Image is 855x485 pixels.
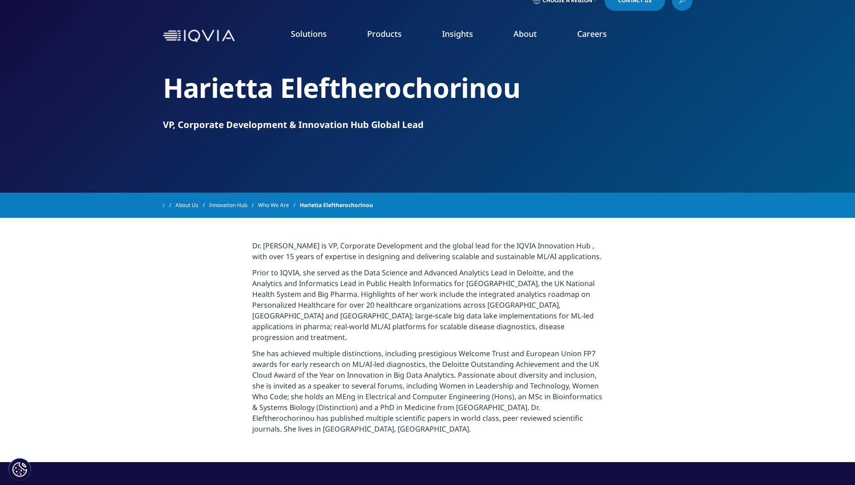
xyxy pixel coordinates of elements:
[252,267,603,348] p: Prior to IQVIA, she served as the Data Science and Advanced Analytics Lead in Deloitte, and the A...
[442,28,473,39] a: Insights
[577,28,607,39] a: Careers
[9,458,31,481] button: Cookie Settings
[300,197,373,213] span: Harietta Eleftherochorinou
[252,348,603,440] p: She has achieved multiple distinctions, including prestigious Welcome Trust and European Union FP...
[238,15,693,57] nav: Primary
[367,28,402,39] a: Products
[163,71,693,105] h2: Harietta Eleftherochorinou
[163,30,235,43] img: IQVIA Healthcare Information Technology and Pharma Clinical Research Company
[209,197,258,213] a: Innovation Hub
[513,28,537,39] a: About
[175,197,209,213] a: About Us
[258,197,300,213] a: Who We Are
[252,240,603,267] p: Dr. [PERSON_NAME] is VP, Corporate Development and the global lead for the IQVIA Innovation Hub ,...
[291,28,327,39] a: Solutions
[163,119,693,131] div: VP, Corporate Development & Innovation Hub Global Lead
